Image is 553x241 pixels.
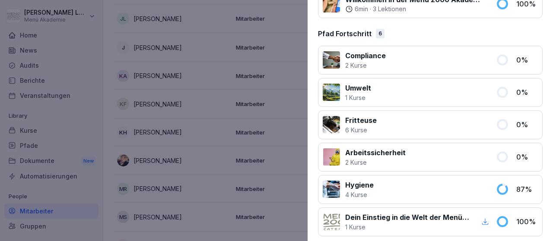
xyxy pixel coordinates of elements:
[345,180,374,190] p: Hygiene
[345,212,469,222] p: Dein Einstieg in die Welt der Menü 2000 Akademie
[345,61,386,70] p: 2 Kurse
[345,93,371,102] p: 1 Kurse
[345,5,486,13] div: ·
[318,28,372,39] p: Pfad Fortschritt
[345,222,469,232] p: 1 Kurse
[376,29,385,38] div: 6
[345,147,406,158] p: Arbeitssicherheit
[373,5,406,13] p: 3 Lektionen
[345,125,377,135] p: 6 Kurse
[345,190,374,199] p: 4 Kurse
[516,119,538,130] p: 0 %
[516,216,538,227] p: 100 %
[355,5,368,13] p: 6 min
[516,87,538,97] p: 0 %
[345,115,377,125] p: Fritteuse
[345,50,386,61] p: Compliance
[345,158,406,167] p: 2 Kurse
[516,55,538,65] p: 0 %
[516,152,538,162] p: 0 %
[516,184,538,194] p: 87 %
[345,83,371,93] p: Umwelt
